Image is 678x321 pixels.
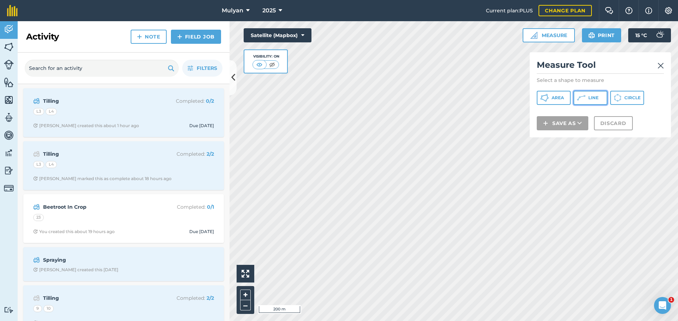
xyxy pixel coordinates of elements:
[4,165,14,176] img: svg+xml;base64,PD94bWwgdmVyc2lvbj0iMS4wIiBlbmNvZGluZz0idXRmLTgiPz4KPCEtLSBHZW5lcmF0b3I6IEFkb2JlIE...
[255,61,264,68] img: svg+xml;base64,PHN2ZyB4bWxucz0iaHR0cDovL3d3dy53My5vcmcvMjAwMC9zdmciIHdpZHRoPSI1MCIgaGVpZ2h0PSI0MC...
[582,28,621,42] button: Print
[33,305,42,312] div: 9
[588,31,595,40] img: svg+xml;base64,PHN2ZyB4bWxucz0iaHR0cDovL3d3dy53My5vcmcvMjAwMC9zdmciIHdpZHRoPSIxOSIgaGVpZ2h0PSIyNC...
[537,116,588,130] button: Save as
[4,60,14,70] img: svg+xml;base64,PD94bWwgdmVyc2lvbj0iMS4wIiBlbmNvZGluZz0idXRmLTgiPz4KPCEtLSBHZW5lcmF0b3I6IEFkb2JlIE...
[658,61,664,70] img: svg+xml;base64,PHN2ZyB4bWxucz0iaHR0cDovL3d3dy53My5vcmcvMjAwMC9zdmciIHdpZHRoPSIyMiIgaGVpZ2h0PSIzMC...
[33,229,115,234] div: You created this about 19 hours ago
[207,295,214,301] strong: 2 / 2
[33,176,172,182] div: [PERSON_NAME] marked this as complete about 18 hours ago
[654,297,671,314] iframe: Intercom live chat
[543,119,548,127] img: svg+xml;base64,PHN2ZyB4bWxucz0iaHR0cDovL3d3dy53My5vcmcvMjAwMC9zdmciIHdpZHRoPSIxNCIgaGVpZ2h0PSIyNC...
[653,28,667,42] img: svg+xml;base64,PD94bWwgdmVyc2lvbj0iMS4wIiBlbmNvZGluZz0idXRmLTgiPz4KPCEtLSBHZW5lcmF0b3I6IEFkb2JlIE...
[33,229,38,234] img: Clock with arrow pointing clockwise
[530,32,537,39] img: Ruler icon
[33,267,38,272] img: Clock with arrow pointing clockwise
[4,77,14,88] img: svg+xml;base64,PHN2ZyB4bWxucz0iaHR0cDovL3d3dy53My5vcmcvMjAwMC9zdmciIHdpZHRoPSI1NiIgaGVpZ2h0PSI2MC...
[33,150,40,158] img: svg+xml;base64,PD94bWwgdmVyc2lvbj0iMS4wIiBlbmNvZGluZz0idXRmLTgiPz4KPCEtLSBHZW5lcmF0b3I6IEFkb2JlIE...
[635,28,647,42] span: 15 ° C
[43,305,54,312] div: 10
[4,148,14,158] img: svg+xml;base64,PD94bWwgdmVyc2lvbj0iMS4wIiBlbmNvZGluZz0idXRmLTgiPz4KPCEtLSBHZW5lcmF0b3I6IEFkb2JlIE...
[33,108,44,115] div: L3
[537,77,664,84] p: Select a shape to measure
[168,64,174,72] img: svg+xml;base64,PHN2ZyB4bWxucz0iaHR0cDovL3d3dy53My5vcmcvMjAwMC9zdmciIHdpZHRoPSIxOSIgaGVpZ2h0PSIyNC...
[43,150,155,158] strong: Tilling
[43,203,155,211] strong: Beetroot In Crop
[573,91,607,105] button: Line
[158,97,214,105] p: Completed :
[486,7,533,14] span: Current plan : PLUS
[207,151,214,157] strong: 2 / 2
[268,61,276,68] img: svg+xml;base64,PHN2ZyB4bWxucz0iaHR0cDovL3d3dy53My5vcmcvMjAwMC9zdmciIHdpZHRoPSI1MCIgaGVpZ2h0PSI0MC...
[252,54,279,59] div: Visibility: On
[33,203,40,211] img: svg+xml;base64,PD94bWwgdmVyc2lvbj0iMS4wIiBlbmNvZGluZz0idXRmLTgiPz4KPCEtLSBHZW5lcmF0b3I6IEFkb2JlIE...
[664,7,673,14] img: A cog icon
[158,203,214,211] p: Completed :
[28,198,220,239] a: Beetroot In CropCompleted: 0/123Clock with arrow pointing clockwiseYou created this about 19 hour...
[33,176,38,181] img: Clock with arrow pointing clockwise
[189,229,214,234] div: Due [DATE]
[240,300,251,310] button: –
[43,256,155,264] strong: Spraying
[28,93,220,133] a: TillingCompleted: 0/2L3L4Clock with arrow pointing clockwise[PERSON_NAME] created this about 1 ho...
[33,256,40,264] img: svg+xml;base64,PD94bWwgdmVyc2lvbj0iMS4wIiBlbmNvZGluZz0idXRmLTgiPz4KPCEtLSBHZW5lcmF0b3I6IEFkb2JlIE...
[645,6,652,15] img: svg+xml;base64,PHN2ZyB4bWxucz0iaHR0cDovL3d3dy53My5vcmcvMjAwMC9zdmciIHdpZHRoPSIxNyIgaGVpZ2h0PSIxNy...
[628,28,671,42] button: 15 °C
[33,123,139,129] div: [PERSON_NAME] created this about 1 hour ago
[46,108,57,115] div: L4
[537,59,664,74] h2: Measure Tool
[33,267,118,273] div: [PERSON_NAME] created this [DATE]
[242,270,249,278] img: Four arrows, one pointing top left, one top right, one bottom right and the last bottom left
[33,97,40,105] img: svg+xml;base64,PD94bWwgdmVyc2lvbj0iMS4wIiBlbmNvZGluZz0idXRmLTgiPz4KPCEtLSBHZW5lcmF0b3I6IEFkb2JlIE...
[43,294,155,302] strong: Tilling
[262,6,276,15] span: 2025
[43,97,155,105] strong: Tilling
[244,28,311,42] button: Satellite (Mapbox)
[206,98,214,104] strong: 0 / 2
[537,91,571,105] button: Area
[28,145,220,186] a: TillingCompleted: 2/2L3L4Clock with arrow pointing clockwise[PERSON_NAME] marked this as complete...
[605,7,613,14] img: Two speech bubbles overlapping with the left bubble in the forefront
[523,28,575,42] button: Measure
[4,112,14,123] img: svg+xml;base64,PD94bWwgdmVyc2lvbj0iMS4wIiBlbmNvZGluZz0idXRmLTgiPz4KPCEtLSBHZW5lcmF0b3I6IEFkb2JlIE...
[26,31,59,42] h2: Activity
[131,30,167,44] a: Note
[222,6,243,15] span: Mulyan
[33,123,38,128] img: Clock with arrow pointing clockwise
[4,95,14,105] img: svg+xml;base64,PHN2ZyB4bWxucz0iaHR0cDovL3d3dy53My5vcmcvMjAwMC9zdmciIHdpZHRoPSI1NiIgaGVpZ2h0PSI2MC...
[197,64,217,72] span: Filters
[171,30,221,44] a: Field Job
[182,60,222,77] button: Filters
[158,294,214,302] p: Completed :
[207,204,214,210] strong: 0 / 1
[33,214,44,221] div: 23
[4,307,14,313] img: svg+xml;base64,PD94bWwgdmVyc2lvbj0iMS4wIiBlbmNvZGluZz0idXRmLTgiPz4KPCEtLSBHZW5lcmF0b3I6IEFkb2JlIE...
[177,32,182,41] img: svg+xml;base64,PHN2ZyB4bWxucz0iaHR0cDovL3d3dy53My5vcmcvMjAwMC9zdmciIHdpZHRoPSIxNCIgaGVpZ2h0PSIyNC...
[588,95,599,101] span: Line
[46,161,57,168] div: L4
[137,32,142,41] img: svg+xml;base64,PHN2ZyB4bWxucz0iaHR0cDovL3d3dy53My5vcmcvMjAwMC9zdmciIHdpZHRoPSIxNCIgaGVpZ2h0PSIyNC...
[539,5,592,16] a: Change plan
[189,123,214,129] div: Due [DATE]
[240,290,251,300] button: +
[7,5,18,16] img: fieldmargin Logo
[4,130,14,141] img: svg+xml;base64,PD94bWwgdmVyc2lvbj0iMS4wIiBlbmNvZGluZz0idXRmLTgiPz4KPCEtLSBHZW5lcmF0b3I6IEFkb2JlIE...
[28,251,220,277] a: SprayingClock with arrow pointing clockwise[PERSON_NAME] created this [DATE]
[25,60,179,77] input: Search for an activity
[594,116,633,130] button: Discard
[4,24,14,35] img: svg+xml;base64,PD94bWwgdmVyc2lvbj0iMS4wIiBlbmNvZGluZz0idXRmLTgiPz4KPCEtLSBHZW5lcmF0b3I6IEFkb2JlIE...
[4,42,14,52] img: svg+xml;base64,PHN2ZyB4bWxucz0iaHR0cDovL3d3dy53My5vcmcvMjAwMC9zdmciIHdpZHRoPSI1NiIgaGVpZ2h0PSI2MC...
[625,7,633,14] img: A question mark icon
[552,95,564,101] span: Area
[668,297,674,303] span: 1
[610,91,644,105] button: Circle
[158,150,214,158] p: Completed :
[33,161,44,168] div: L3
[624,95,641,101] span: Circle
[4,183,14,193] img: svg+xml;base64,PD94bWwgdmVyc2lvbj0iMS4wIiBlbmNvZGluZz0idXRmLTgiPz4KPCEtLSBHZW5lcmF0b3I6IEFkb2JlIE...
[33,294,40,302] img: svg+xml;base64,PD94bWwgdmVyc2lvbj0iMS4wIiBlbmNvZGluZz0idXRmLTgiPz4KPCEtLSBHZW5lcmF0b3I6IEFkb2JlIE...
